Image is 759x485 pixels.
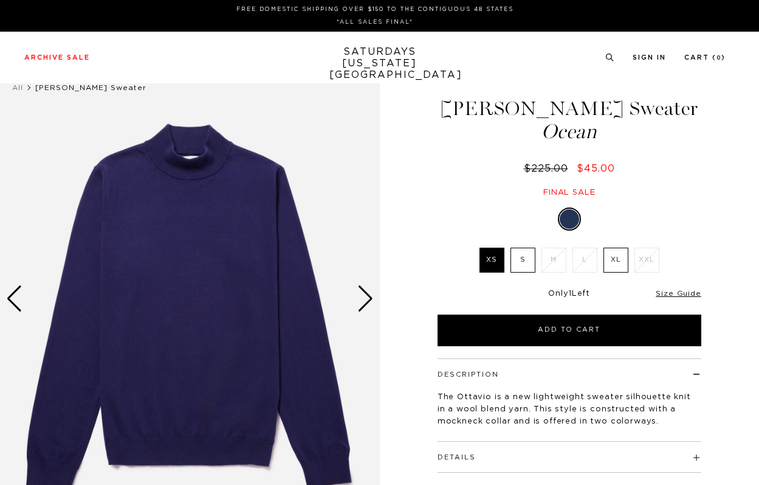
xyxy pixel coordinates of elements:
span: $45.00 [577,164,615,173]
a: SATURDAYS[US_STATE][GEOGRAPHIC_DATA] [329,46,430,81]
label: S [510,248,535,273]
a: Size Guide [656,290,701,297]
label: XS [479,248,504,273]
button: Add to Cart [438,315,701,346]
div: Final sale [436,187,703,198]
span: Ocean [436,122,703,142]
a: All [12,84,23,91]
button: Details [438,454,476,461]
div: Next slide [357,285,374,312]
small: 0 [716,55,721,61]
span: 1 [569,290,572,298]
a: Cart (0) [684,54,726,61]
h1: [PERSON_NAME] Sweater [436,99,703,142]
p: *ALL SALES FINAL* [29,18,721,27]
p: FREE DOMESTIC SHIPPING OVER $150 TO THE CONTIGUOUS 48 STATES [29,5,721,14]
del: $225.00 [524,164,573,173]
button: Description [438,371,499,378]
label: XL [603,248,628,273]
div: Previous slide [6,285,22,312]
span: [PERSON_NAME] Sweater [35,84,146,91]
p: The Ottavio is a new lightweight sweater silhouette knit in a wool blend yarn. This style is cons... [438,391,701,428]
a: Sign In [633,54,666,61]
div: Only Left [438,289,701,299]
a: Archive Sale [24,54,90,61]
